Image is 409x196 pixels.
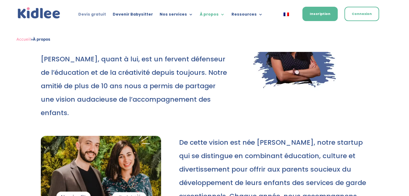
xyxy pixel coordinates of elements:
strong: À propos [33,36,50,43]
img: Français [284,13,289,16]
a: Nos services [160,12,193,19]
img: logo_kidlee_bleu [16,6,62,20]
a: Ressources [231,12,263,19]
a: Accueil [16,36,31,43]
a: Devenir Babysitter [113,12,153,19]
a: À propos [200,12,225,19]
picture: Ferial2 [248,85,368,93]
a: Inscription [302,7,338,21]
a: Connexion [344,7,379,21]
a: Devis gratuit [78,12,106,19]
span: » [16,36,50,43]
a: Kidlee Logo [16,6,62,20]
